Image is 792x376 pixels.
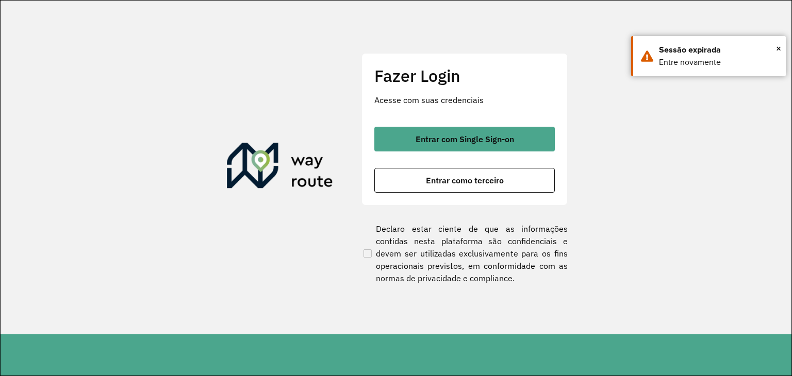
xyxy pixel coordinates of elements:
label: Declaro estar ciente de que as informações contidas nesta plataforma são confidenciais e devem se... [361,223,568,284]
img: Roteirizador AmbevTech [227,143,333,192]
span: × [776,41,781,56]
button: Close [776,41,781,56]
p: Acesse com suas credenciais [374,94,555,106]
button: button [374,168,555,193]
span: Entrar como terceiro [426,176,504,184]
button: button [374,127,555,151]
div: Entre novamente [659,56,778,69]
h2: Fazer Login [374,66,555,86]
span: Entrar com Single Sign-on [416,135,514,143]
div: Sessão expirada [659,44,778,56]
